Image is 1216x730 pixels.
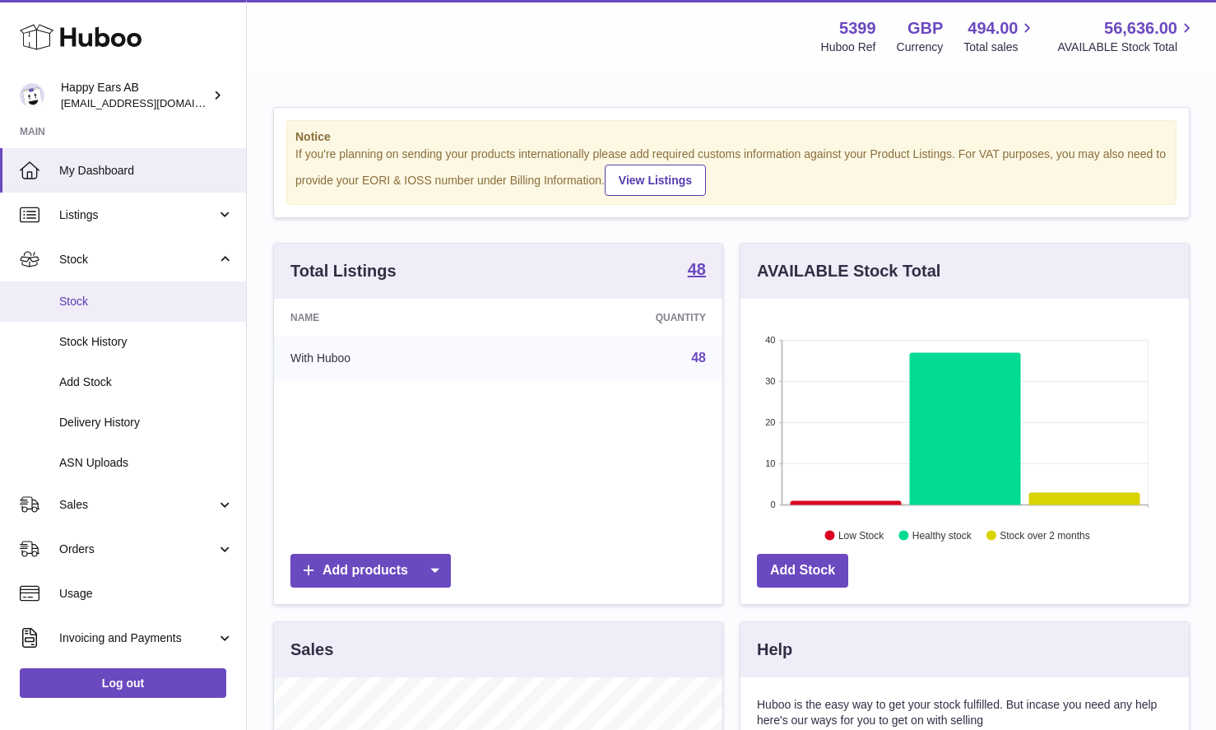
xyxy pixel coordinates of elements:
[765,376,775,386] text: 30
[59,334,234,350] span: Stock History
[912,529,972,541] text: Healthy stock
[688,261,706,277] strong: 48
[59,630,216,646] span: Invoicing and Payments
[20,668,226,698] a: Log out
[757,697,1172,728] p: Huboo is the easy way to get your stock fulfilled. But incase you need any help here's our ways f...
[290,554,451,588] a: Add products
[897,40,944,55] div: Currency
[821,40,876,55] div: Huboo Ref
[688,261,706,281] a: 48
[963,40,1037,55] span: Total sales
[295,146,1167,196] div: If you're planning on sending your products internationally please add required customs informati...
[295,129,1167,145] strong: Notice
[59,207,216,223] span: Listings
[59,586,234,602] span: Usage
[20,83,44,108] img: 3pl@happyearsearplugs.com
[59,455,234,471] span: ASN Uploads
[59,497,216,513] span: Sales
[511,299,723,337] th: Quantity
[757,554,848,588] a: Add Stock
[59,163,234,179] span: My Dashboard
[290,639,333,661] h3: Sales
[59,294,234,309] span: Stock
[765,417,775,427] text: 20
[838,529,884,541] text: Low Stock
[968,17,1018,40] span: 494.00
[59,415,234,430] span: Delivery History
[691,351,706,365] a: 48
[1057,40,1196,55] span: AVAILABLE Stock Total
[274,337,511,379] td: With Huboo
[274,299,511,337] th: Name
[61,96,242,109] span: [EMAIL_ADDRESS][DOMAIN_NAME]
[605,165,706,196] a: View Listings
[1000,529,1089,541] text: Stock over 2 months
[770,500,775,509] text: 0
[757,260,940,282] h3: AVAILABLE Stock Total
[59,374,234,390] span: Add Stock
[1104,17,1177,40] span: 56,636.00
[59,542,216,557] span: Orders
[59,252,216,267] span: Stock
[757,639,792,661] h3: Help
[963,17,1037,55] a: 494.00 Total sales
[765,335,775,345] text: 40
[839,17,876,40] strong: 5399
[765,458,775,468] text: 10
[907,17,943,40] strong: GBP
[61,80,209,111] div: Happy Ears AB
[1057,17,1196,55] a: 56,636.00 AVAILABLE Stock Total
[290,260,397,282] h3: Total Listings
